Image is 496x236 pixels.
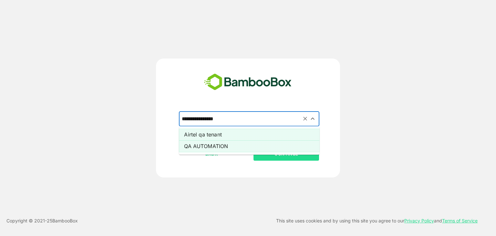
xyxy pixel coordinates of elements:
button: Clear [302,115,309,123]
a: Privacy Policy [404,218,434,223]
a: Terms of Service [442,218,478,223]
li: QA AUTOMATION [179,140,319,152]
p: Copyright © 2021- 25 BambooBox [6,217,78,225]
li: Airtel qa tenant [179,129,319,140]
img: bamboobox [201,71,295,93]
p: This site uses cookies and by using this site you agree to our and [276,217,478,225]
button: Close [308,114,317,123]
